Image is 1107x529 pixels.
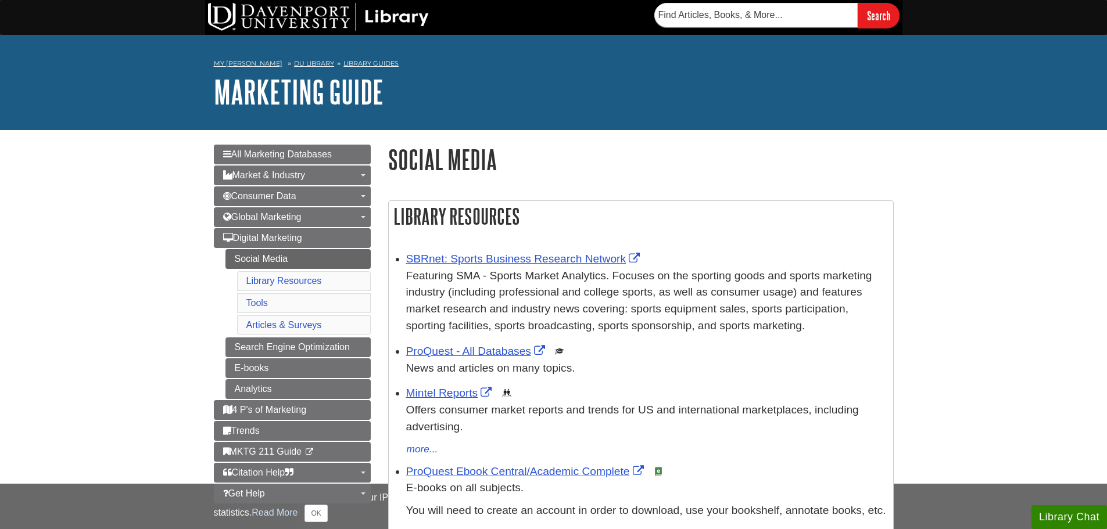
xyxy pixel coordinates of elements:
[654,467,663,476] img: e-Book
[214,442,371,462] a: MKTG 211 Guide
[246,320,322,330] a: Articles & Surveys
[406,345,548,357] a: Link opens in new window
[858,3,900,28] input: Search
[214,186,371,206] a: Consumer Data
[406,268,887,334] p: Featuring SMA - Sports Market Analytics. Focuses on the sporting goods and sports marketing indus...
[214,165,371,185] a: Market & Industry
[654,3,900,28] form: Searches DU Library's articles, books, and more
[406,402,887,436] p: Offers consumer market reports and trends for US and international marketplaces, including advert...
[214,463,371,483] a: Citation Help
[343,59,399,67] a: Library Guides
[214,228,371,248] a: Digital Marketing
[214,74,384,110] a: Marketing Guide
[225,379,371,399] a: Analytics
[304,448,314,456] i: This link opens in a new window
[502,388,511,398] img: Demographics
[406,465,647,477] a: Link opens in new window
[225,249,371,269] a: Social Media
[555,347,564,356] img: Scholarly or Peer Reviewed
[223,233,302,243] span: Digital Marketing
[388,145,894,174] h1: Social Media
[389,201,893,232] h2: Library Resources
[223,467,294,477] span: Citation Help
[214,145,371,503] div: Guide Page Menu
[223,191,296,201] span: Consumer Data
[223,170,305,180] span: Market & Industry
[214,56,894,74] nav: breadcrumb
[214,421,371,441] a: Trends
[406,502,887,519] p: You will need to create an account in order to download, use your bookshelf, annotate books, etc.
[246,276,322,286] a: Library Resources
[654,3,858,27] input: Find Articles, Books, & More...
[214,400,371,420] a: 4 P's of Marketing
[214,145,371,164] a: All Marketing Databases
[246,298,268,308] a: Tools
[1031,505,1107,529] button: Library Chat
[223,149,332,159] span: All Marketing Databases
[214,484,371,503] a: Get Help
[406,480,887,496] p: E-books on all subjects.
[294,59,334,67] a: DU Library
[208,3,429,31] img: DU Library
[406,441,439,458] button: more...
[223,488,265,498] span: Get Help
[406,253,643,265] a: Link opens in new window
[406,387,495,399] a: Link opens in new window
[223,212,302,222] span: Global Marketing
[406,360,887,377] p: News and articles on many topics.
[225,358,371,378] a: E-books
[214,59,282,69] a: My [PERSON_NAME]
[214,207,371,227] a: Global Marketing
[223,447,302,456] span: MKTG 211 Guide
[225,337,371,357] a: Search Engine Optimization
[223,426,260,436] span: Trends
[223,405,307,415] span: 4 P's of Marketing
